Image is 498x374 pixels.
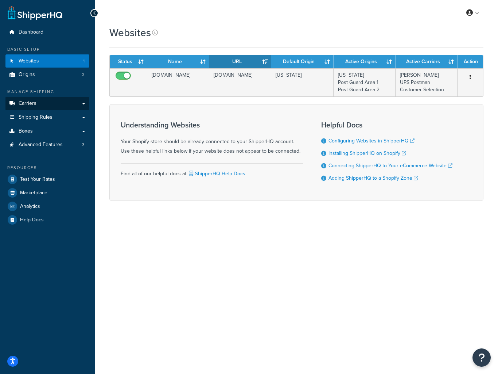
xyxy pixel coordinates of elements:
[20,176,55,183] span: Test Your Rates
[187,170,245,178] a: ShipperHQ Help Docs
[328,149,406,157] a: Installing ShipperHQ on Shopify
[5,97,89,110] a: Carriers
[209,68,271,96] td: [DOMAIN_NAME]
[396,55,458,68] th: Active Carriers: activate to sort column ascending
[109,26,151,40] h1: Websites
[110,55,147,68] th: Status: activate to sort column ascending
[5,186,89,199] a: Marketplace
[8,5,62,20] a: ShipperHQ Home
[321,121,452,129] h3: Helpful Docs
[5,173,89,186] a: Test Your Rates
[19,142,63,148] span: Advanced Features
[121,121,303,156] div: Your Shopify store should be already connected to your ShipperHQ account. Use these helpful links...
[19,100,36,107] span: Carriers
[5,165,89,171] div: Resources
[396,68,458,96] td: [PERSON_NAME] UPS Postman Customer Selection
[121,163,303,179] div: Find all of our helpful docs at:
[83,58,85,64] span: 1
[20,217,44,223] span: Help Docs
[334,55,396,68] th: Active Origins: activate to sort column ascending
[121,121,303,129] h3: Understanding Websites
[5,54,89,68] li: Websites
[5,138,89,152] a: Advanced Features 3
[147,68,209,96] td: [DOMAIN_NAME]
[19,128,33,134] span: Boxes
[271,55,333,68] th: Default Origin: activate to sort column ascending
[5,54,89,68] a: Websites 1
[19,29,43,35] span: Dashboard
[209,55,271,68] th: URL: activate to sort column ascending
[271,68,333,96] td: [US_STATE]
[5,46,89,53] div: Basic Setup
[5,125,89,138] a: Boxes
[5,138,89,152] li: Advanced Features
[5,111,89,124] a: Shipping Rules
[20,203,40,210] span: Analytics
[328,137,415,145] a: Configuring Websites in ShipperHQ
[20,190,47,196] span: Marketplace
[19,114,52,121] span: Shipping Rules
[147,55,209,68] th: Name: activate to sort column ascending
[334,68,396,96] td: [US_STATE] Post Guard Area 1 Post Guard Area 2
[19,72,35,78] span: Origins
[458,55,483,68] th: Action
[82,142,85,148] span: 3
[328,174,418,182] a: Adding ShipperHQ to a Shopify Zone
[472,348,491,367] button: Open Resource Center
[5,26,89,39] a: Dashboard
[5,89,89,95] div: Manage Shipping
[5,68,89,81] li: Origins
[5,213,89,226] a: Help Docs
[5,68,89,81] a: Origins 3
[82,72,85,78] span: 3
[5,200,89,213] a: Analytics
[19,58,39,64] span: Websites
[328,162,452,169] a: Connecting ShipperHQ to Your eCommerce Website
